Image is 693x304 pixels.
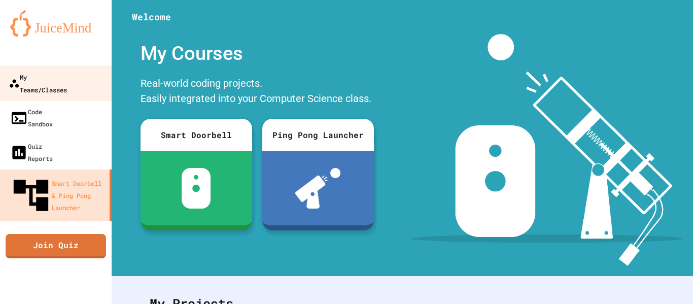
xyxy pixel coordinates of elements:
[182,168,211,209] img: sdb-white.svg
[135,73,379,111] div: Real-world coding projects. Easily integrated into your Computer Science class.
[10,10,101,37] img: logo-orange.svg
[10,140,53,164] div: Quiz Reports
[295,168,340,209] img: ppl-with-ball.png
[10,106,53,130] div: Code Sandbox
[411,34,683,266] img: banner-image-my-projects.png
[135,34,379,73] div: My Courses
[6,234,106,258] a: Join Quiz
[10,175,106,216] div: Smart Doorbell & Ping Pong Launcher
[262,119,374,151] div: Ping Pong Launcher
[9,71,67,95] div: My Teams/Classes
[141,119,252,151] div: Smart Doorbell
